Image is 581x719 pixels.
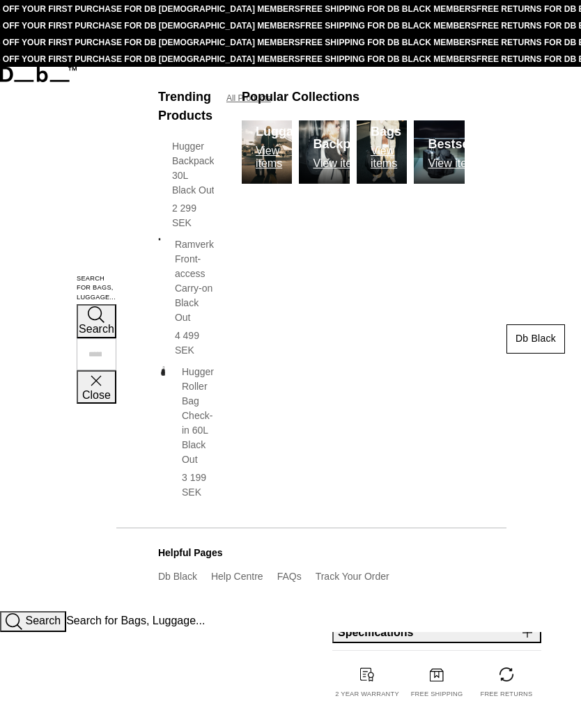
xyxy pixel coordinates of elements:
[256,123,308,141] h3: Luggage
[77,370,116,404] button: Close
[481,690,533,700] p: Free returns
[414,120,465,184] a: Db Bestsellers View items
[172,203,196,228] span: 2 299 SEK
[300,21,477,31] a: FREE SHIPPING FOR DB BLACK MEMBERS
[158,88,212,125] h3: Trending Products
[300,38,477,47] a: FREE SHIPPING FOR DB BLACK MEMBERS
[335,690,399,700] p: 2 year warranty
[79,323,114,335] span: Search
[182,472,206,498] span: 3 199 SEK
[158,365,214,500] a: Hugger Roller Bag Check-in 60L Black Out Hugger Roller Bag Check-in 60L Black Out 3 199 SEK
[414,120,465,184] img: Db
[299,120,350,184] img: Db
[158,237,161,241] img: Ramverk Front-access Carry-on Black Out
[300,4,477,14] a: FREE SHIPPING FOR DB BLACK MEMBERS
[158,237,214,358] a: Ramverk Front-access Carry-on Black Out Ramverk Front-access Carry-on Black Out 4 499 SEK
[211,571,263,582] a: Help Centre
[226,92,271,104] a: All Products
[428,157,495,170] p: View items
[182,365,214,467] h3: Hugger Roller Bag Check-in 60L Black Out
[158,139,214,230] a: Hugger Backpack 30L Black Out 2 299 SEK
[175,330,199,356] span: 4 499 SEK
[82,389,111,401] span: Close
[172,139,215,198] h3: Hugger Backpack 30L Black Out
[300,54,477,64] a: FREE SHIPPING FOR DB BLACK MEMBERS
[411,690,463,700] p: Free shipping
[316,571,389,582] a: Track Your Order
[175,237,214,325] h3: Ramverk Front-access Carry-on Black Out
[277,571,302,582] a: FAQs
[357,120,408,184] a: Db Sling Bags View items
[313,135,378,154] h3: Backpacks
[313,157,378,170] p: View items
[242,120,293,184] img: Db
[25,615,61,626] span: Search
[77,274,116,303] label: Search for Bags, Luggage...
[158,571,197,582] a: Db Black
[371,104,408,141] h3: Sling Bags
[428,135,495,154] h3: Bestsellers
[158,365,168,377] img: Hugger Roller Bag Check-in 60L Black Out
[242,88,359,106] h3: Popular Collections
[242,120,293,184] a: Db Luggage View items
[332,622,541,643] button: Specifications
[256,145,308,170] p: View items
[506,324,565,354] a: Db Black
[77,304,116,338] button: Search
[299,120,350,184] a: Db Backpacks View items
[371,145,408,170] p: View items
[158,546,444,560] h3: Helpful Pages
